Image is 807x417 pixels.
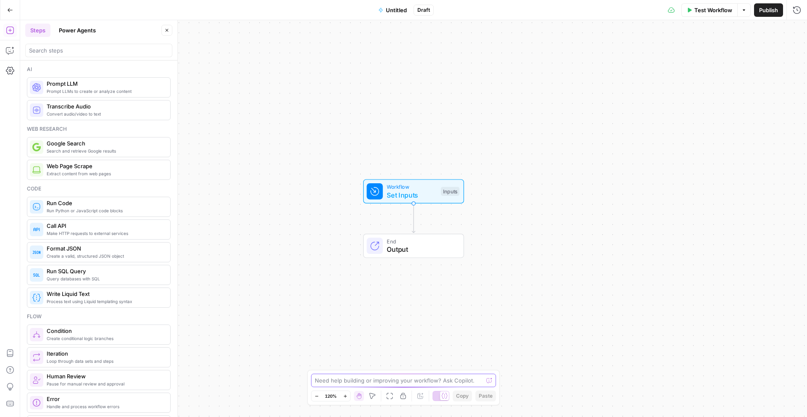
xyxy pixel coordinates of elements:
[47,358,164,364] span: Loop through data sets and steps
[47,244,164,253] span: Format JSON
[47,395,164,403] span: Error
[754,3,783,17] button: Publish
[27,313,171,320] div: Flow
[417,6,430,14] span: Draft
[47,335,164,342] span: Create conditional logic branches
[694,6,732,14] span: Test Workflow
[27,66,171,73] div: Ai
[47,290,164,298] span: Write Liquid Text
[47,79,164,88] span: Prompt LLM
[759,6,778,14] span: Publish
[47,327,164,335] span: Condition
[47,102,164,111] span: Transcribe Audio
[387,237,455,245] span: End
[25,24,50,37] button: Steps
[47,222,164,230] span: Call API
[54,24,101,37] button: Power Agents
[47,170,164,177] span: Extract content from web pages
[47,230,164,237] span: Make HTTP requests to external services
[29,46,169,55] input: Search steps
[47,372,164,380] span: Human Review
[47,298,164,305] span: Process text using Liquid templating syntax
[47,162,164,170] span: Web Page Scrape
[479,392,493,400] span: Paste
[453,391,472,401] button: Copy
[335,179,492,203] div: WorkflowSet InputsInputs
[47,349,164,358] span: Iteration
[47,253,164,259] span: Create a valid, structured JSON object
[386,6,407,14] span: Untitled
[373,3,412,17] button: Untitled
[335,234,492,258] div: EndOutput
[47,207,164,214] span: Run Python or JavaScript code blocks
[47,148,164,154] span: Search and retrieve Google results
[325,393,337,399] span: 120%
[27,125,171,133] div: Web research
[412,203,415,233] g: Edge from start to end
[441,187,459,196] div: Inputs
[456,392,469,400] span: Copy
[387,244,455,254] span: Output
[47,403,164,410] span: Handle and process workflow errors
[387,183,437,191] span: Workflow
[681,3,737,17] button: Test Workflow
[475,391,496,401] button: Paste
[47,380,164,387] span: Pause for manual review and approval
[387,190,437,200] span: Set Inputs
[47,88,164,95] span: Prompt LLMs to create or analyze content
[47,139,164,148] span: Google Search
[27,185,171,193] div: Code
[47,267,164,275] span: Run SQL Query
[47,275,164,282] span: Query databases with SQL
[47,199,164,207] span: Run Code
[47,111,164,117] span: Convert audio/video to text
